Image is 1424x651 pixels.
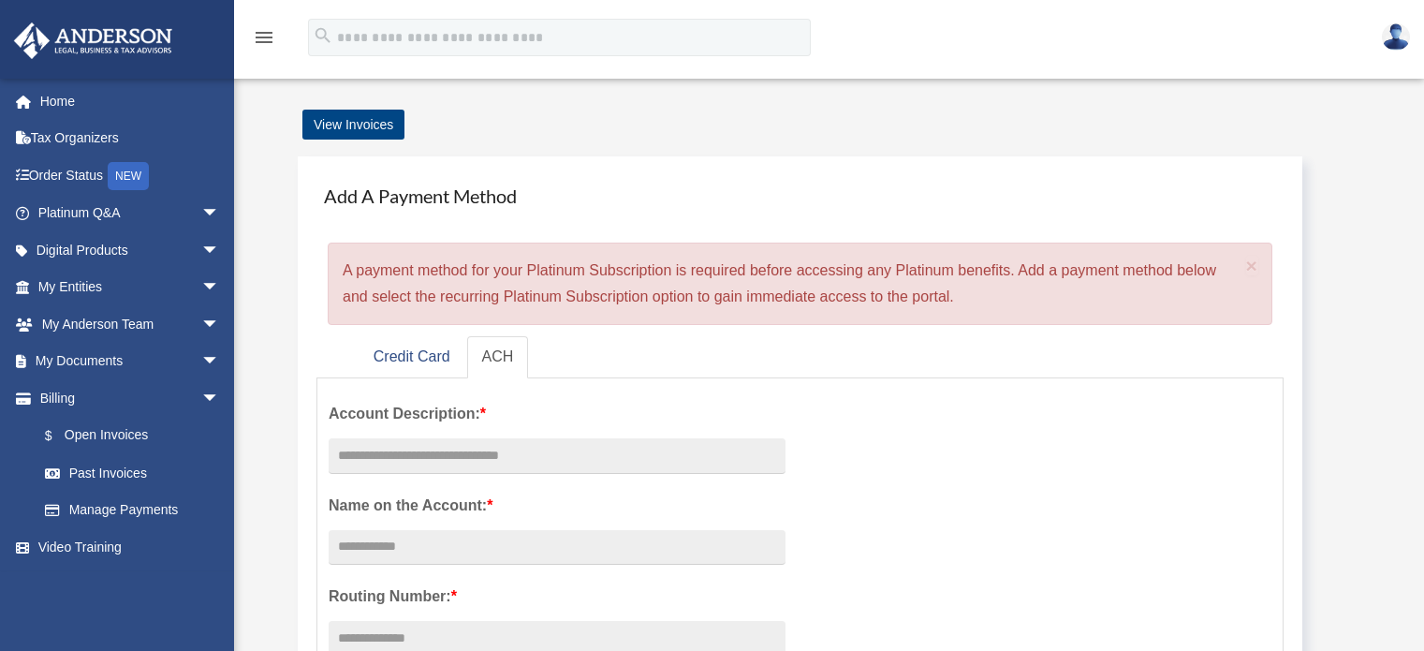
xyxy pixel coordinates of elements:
i: search [313,25,333,46]
a: Home [13,82,248,120]
a: View Invoices [302,110,404,140]
span: arrow_drop_down [201,269,239,307]
a: $Open Invoices [26,417,248,455]
a: Video Training [13,528,248,566]
label: Account Description: [329,401,785,427]
label: Name on the Account: [329,493,785,519]
span: arrow_drop_down [201,195,239,233]
label: Routing Number: [329,584,785,610]
a: Tax Organizers [13,120,248,157]
span: arrow_drop_down [201,379,239,418]
div: NEW [108,162,149,190]
a: My Documentsarrow_drop_down [13,343,248,380]
span: arrow_drop_down [201,231,239,270]
a: Billingarrow_drop_down [13,379,248,417]
span: arrow_drop_down [201,343,239,381]
a: ACH [467,336,529,378]
a: Platinum Q&Aarrow_drop_down [13,195,248,232]
a: Credit Card [359,336,465,378]
img: User Pic [1382,23,1410,51]
div: A payment method for your Platinum Subscription is required before accessing any Platinum benefit... [328,243,1272,325]
img: Anderson Advisors Platinum Portal [8,22,178,59]
a: Order StatusNEW [13,156,248,195]
span: $ [55,424,65,448]
span: arrow_drop_down [201,305,239,344]
a: My Anderson Teamarrow_drop_down [13,305,248,343]
a: Digital Productsarrow_drop_down [13,231,248,269]
a: menu [253,33,275,49]
span: × [1246,255,1258,276]
h4: Add A Payment Method [316,175,1284,216]
a: Manage Payments [26,492,239,529]
i: menu [253,26,275,49]
a: My Entitiesarrow_drop_down [13,269,248,306]
a: Past Invoices [26,454,248,492]
button: Close [1246,256,1258,275]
